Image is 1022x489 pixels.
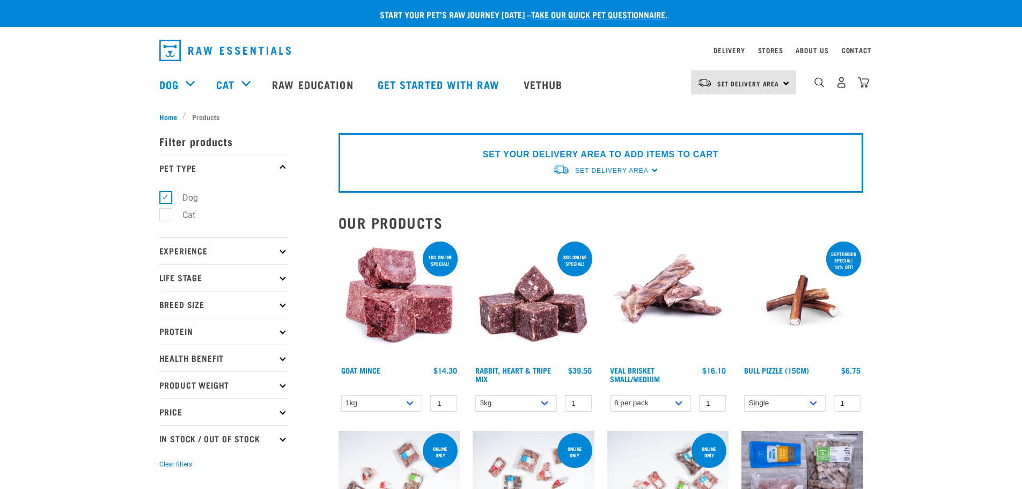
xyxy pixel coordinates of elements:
[159,237,288,264] p: Experience
[341,368,380,372] a: Goat Mince
[699,395,726,412] input: 1
[159,155,288,181] p: Pet Type
[697,78,712,87] img: van-moving.png
[430,395,457,412] input: 1
[216,76,234,92] a: Cat
[423,249,458,272] div: 1kg online special!
[858,77,869,88] img: home-icon@2x.png
[741,239,863,361] img: Bull Pizzle
[575,167,648,174] span: Set Delivery Area
[159,291,288,318] p: Breed Size
[151,35,872,65] nav: dropdown navigation
[475,368,551,381] a: Rabbit, Heart & Tripe Mix
[702,366,726,375] div: $16.10
[159,76,179,92] a: Dog
[557,249,592,272] div: 3kg online special!
[261,63,366,106] a: Raw Education
[814,77,825,87] img: home-icon-1@2x.png
[473,239,594,361] img: 1175 Rabbit Heart Tripe Mix 01
[159,40,291,61] img: Raw Essentials Logo
[159,398,288,425] p: Price
[165,191,202,205] label: Dog
[513,63,576,106] a: Vethub
[836,77,847,88] img: user.png
[610,368,660,381] a: Veal Brisket Small/Medium
[159,111,177,122] span: Home
[159,111,863,122] nav: breadcrumbs
[165,208,200,222] label: Cat
[796,48,828,52] a: About Us
[159,459,192,469] button: Clear filters
[557,441,592,463] div: Online Only
[531,12,667,17] a: take our quick pet questionnaire.
[423,441,458,463] div: Online Only
[607,239,729,361] img: 1207 Veal Brisket 4pp 01
[433,366,457,375] div: $14.30
[159,425,288,452] p: In Stock / Out Of Stock
[159,264,288,291] p: Life Stage
[842,48,872,52] a: Contact
[565,395,592,412] input: 1
[717,82,780,85] span: Set Delivery Area
[826,246,861,275] div: September special! 10% off!
[834,395,861,412] input: 1
[714,48,745,52] a: Delivery
[553,164,570,176] img: van-moving.png
[339,239,460,361] img: 1077 Wild Goat Mince 01
[367,63,513,106] a: Get started with Raw
[568,366,592,375] div: $39.50
[841,366,861,375] div: $6.75
[159,111,183,122] a: Home
[159,318,288,345] p: Protein
[159,128,288,155] p: Filter products
[483,148,718,161] p: SET YOUR DELIVERY AREA TO ADD ITEMS TO CART
[159,345,288,371] p: Health Benefit
[159,371,288,398] p: Product Weight
[339,214,863,231] h2: Our Products
[758,48,783,52] a: Stores
[744,368,809,372] a: Bull Pizzle (15cm)
[692,441,726,463] div: Online Only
